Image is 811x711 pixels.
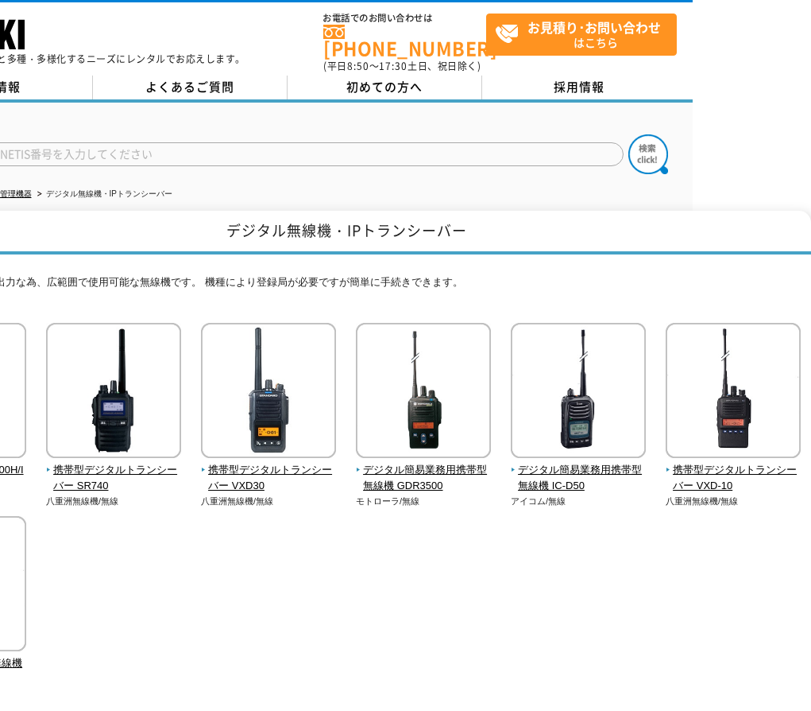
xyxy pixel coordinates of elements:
span: 初めての方へ [346,78,423,95]
li: デジタル無線機・IPトランシーバー [34,186,172,203]
p: 八重洲無線機/無線 [201,495,337,508]
span: (平日 ～ 土日、祝日除く) [323,59,481,73]
span: 携帯型デジタルトランシーバー SR740 [46,462,182,495]
p: 八重洲無線機/無線 [666,495,801,508]
p: 八重洲無線機/無線 [46,495,182,508]
span: 8:50 [347,59,369,73]
span: 携帯型デジタルトランシーバー VXD30 [201,462,337,495]
img: デジタル簡易業務用携帯型無線機 IC-D50 [511,323,646,462]
a: 携帯型デジタルトランシーバー SR740 [46,447,182,495]
span: はこちら [495,14,676,54]
a: 携帯型デジタルトランシーバー VXD30 [201,447,337,495]
img: デジタル簡易業務用携帯型無線機 GDR3500 [356,323,491,462]
a: お見積り･お問い合わせはこちら [486,14,677,56]
span: 携帯型デジタルトランシーバー VXD-10 [666,462,801,495]
strong: お見積り･お問い合わせ [527,17,661,37]
a: [PHONE_NUMBER] [323,25,486,57]
a: 携帯型デジタルトランシーバー VXD-10 [666,447,801,495]
span: デジタル簡易業務用携帯型無線機 IC-D50 [511,462,647,495]
a: よくあるご質問 [93,76,288,99]
a: デジタル簡易業務用携帯型無線機 GDR3500 [356,447,492,495]
img: btn_search.png [628,134,668,174]
p: モトローラ/無線 [356,495,492,508]
span: デジタル簡易業務用携帯型無線機 GDR3500 [356,462,492,495]
p: アイコム/無線 [511,495,647,508]
img: 携帯型デジタルトランシーバー VXD-10 [666,323,801,462]
img: 携帯型デジタルトランシーバー VXD30 [201,323,336,462]
a: 採用情報 [482,76,677,99]
a: デジタル簡易業務用携帯型無線機 IC-D50 [511,447,647,495]
img: 携帯型デジタルトランシーバー SR740 [46,323,181,462]
span: 17:30 [379,59,407,73]
span: お電話でのお問い合わせは [323,14,486,23]
a: 初めての方へ [288,76,482,99]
